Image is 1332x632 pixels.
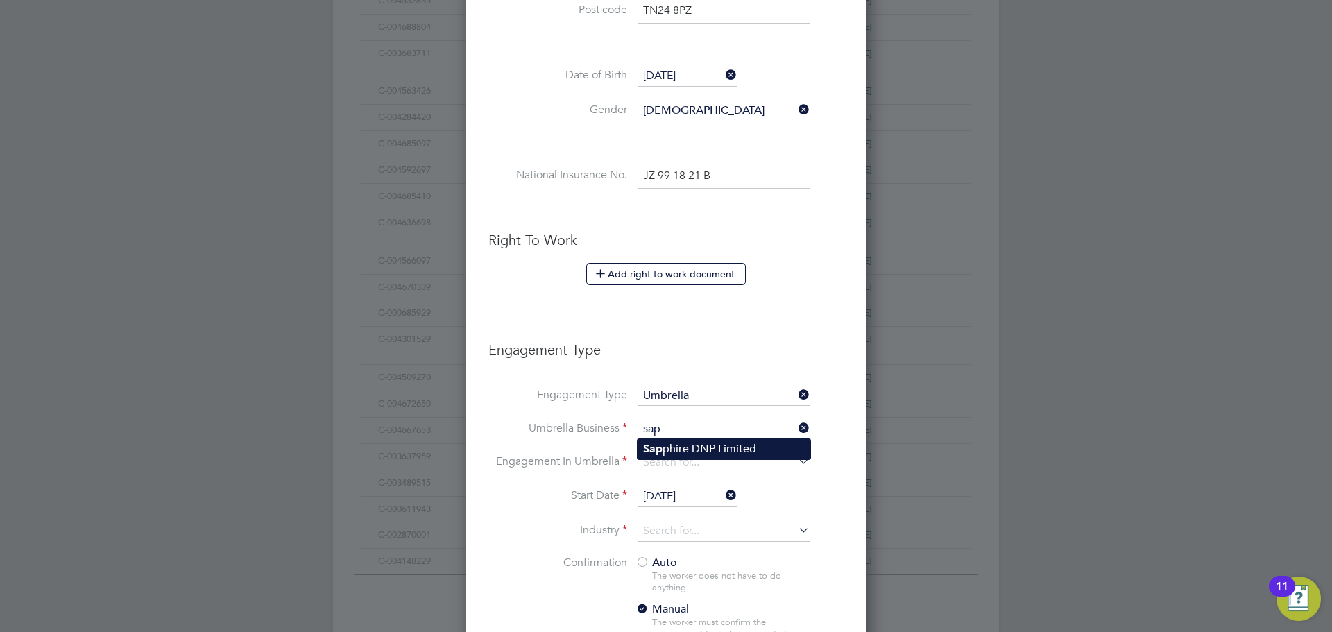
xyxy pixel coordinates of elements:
[638,386,810,406] input: Select one
[488,556,627,570] label: Confirmation
[488,103,627,117] label: Gender
[635,602,689,616] span: Manual
[1276,586,1288,604] div: 11
[488,454,627,469] label: Engagement In Umbrella
[638,66,737,87] input: Select one
[488,421,627,436] label: Umbrella Business
[488,3,627,17] label: Post code
[488,388,627,402] label: Engagement Type
[638,453,810,472] input: Search for...
[1276,577,1321,621] button: Open Resource Center, 11 new notifications
[488,488,627,503] label: Start Date
[586,263,746,285] button: Add right to work document
[638,486,737,507] input: Select one
[488,168,627,182] label: National Insurance No.
[638,521,810,542] input: Search for...
[635,556,677,570] span: Auto
[652,570,809,594] div: The worker does not have to do anything.
[488,327,844,359] h3: Engagement Type
[643,442,663,455] b: Sap
[638,439,810,459] li: phire DNP Limited
[638,420,810,439] input: Search for...
[638,101,810,121] input: Select one
[488,68,627,83] label: Date of Birth
[488,231,844,249] h3: Right To Work
[488,523,627,538] label: Industry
